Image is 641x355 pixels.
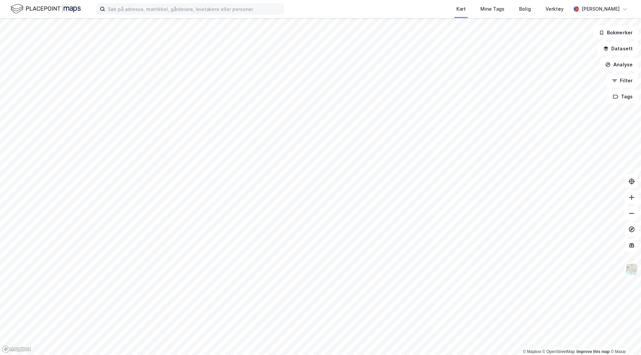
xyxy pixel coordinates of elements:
[608,323,641,355] div: Kontrollprogram for chat
[11,3,81,15] img: logo.f888ab2527a4732fd821a326f86c7f29.svg
[608,323,641,355] iframe: Chat Widget
[582,5,620,13] div: [PERSON_NAME]
[546,5,564,13] div: Verktøy
[480,5,504,13] div: Mine Tags
[519,5,531,13] div: Bolig
[456,5,466,13] div: Kart
[105,4,283,14] input: Søk på adresse, matrikkel, gårdeiere, leietakere eller personer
